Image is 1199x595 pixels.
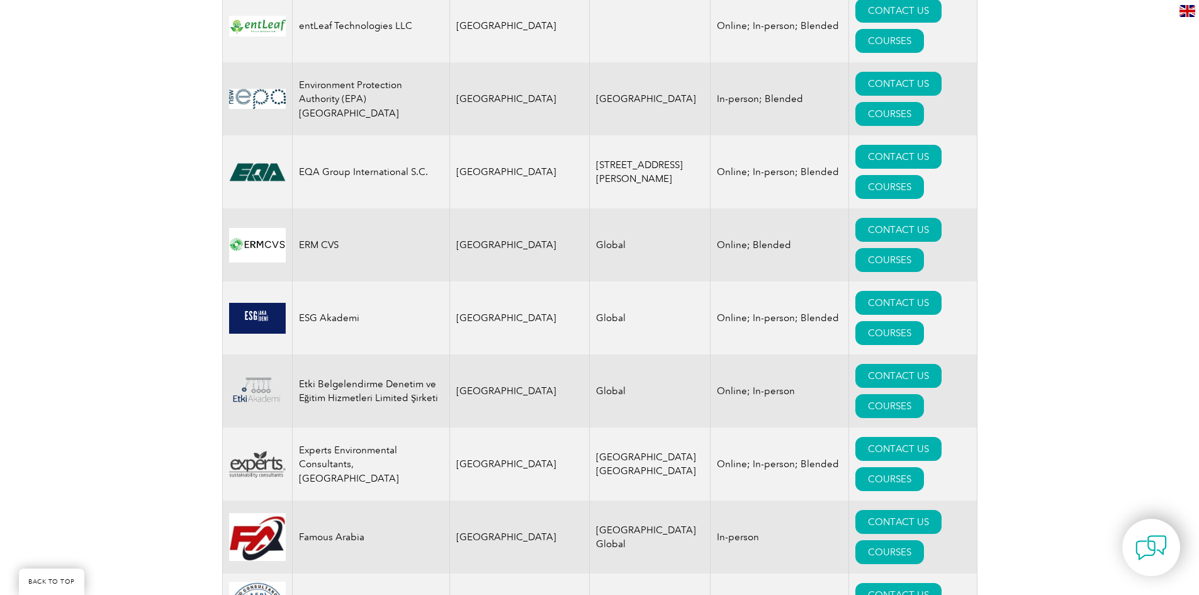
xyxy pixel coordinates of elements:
[855,437,942,461] a: CONTACT US
[590,135,711,208] td: [STREET_ADDRESS][PERSON_NAME]
[229,228,286,263] img: 607f6408-376f-eb11-a812-002248153038-logo.png
[229,157,286,188] img: cf3e4118-476f-eb11-a812-00224815377e-logo.png
[711,281,849,354] td: Online; In-person; Blended
[229,89,286,109] img: 0b2a24ac-d9bc-ea11-a814-000d3a79823d-logo.jpg
[855,175,924,199] a: COURSES
[855,102,924,126] a: COURSES
[855,394,924,418] a: COURSES
[711,428,849,501] td: Online; In-person; Blended
[229,513,286,561] img: 4c223d1d-751d-ea11-a811-000d3a79722d-logo.jpg
[590,208,711,281] td: Global
[229,16,286,36] img: 4e4b1b7c-9c37-ef11-a316-00224812a81c-logo.png
[292,135,449,208] td: EQA Group International S.C.
[292,501,449,574] td: Famous Arabia
[590,354,711,428] td: Global
[449,281,590,354] td: [GEOGRAPHIC_DATA]
[855,364,942,388] a: CONTACT US
[855,467,924,491] a: COURSES
[855,540,924,564] a: COURSES
[292,208,449,281] td: ERM CVS
[711,501,849,574] td: In-person
[855,248,924,272] a: COURSES
[711,208,849,281] td: Online; Blended
[590,62,711,135] td: [GEOGRAPHIC_DATA]
[292,62,449,135] td: Environment Protection Authority (EPA) [GEOGRAPHIC_DATA]
[449,501,590,574] td: [GEOGRAPHIC_DATA]
[855,291,942,315] a: CONTACT US
[229,363,286,419] img: 9e2fa28f-829b-ea11-a812-000d3a79722d-logo.png
[292,428,449,501] td: Experts Environmental Consultants, [GEOGRAPHIC_DATA]
[449,428,590,501] td: [GEOGRAPHIC_DATA]
[711,62,849,135] td: In-person; Blended
[1135,532,1167,564] img: contact-chat.png
[292,354,449,428] td: Etki Belgelendirme Denetim ve Eğitim Hizmetleri Limited Şirketi
[449,135,590,208] td: [GEOGRAPHIC_DATA]
[855,510,942,534] a: CONTACT US
[855,145,942,169] a: CONTACT US
[19,569,84,595] a: BACK TO TOP
[449,354,590,428] td: [GEOGRAPHIC_DATA]
[855,321,924,345] a: COURSES
[711,135,849,208] td: Online; In-person; Blended
[1179,5,1195,17] img: en
[590,428,711,501] td: [GEOGRAPHIC_DATA] [GEOGRAPHIC_DATA]
[711,354,849,428] td: Online; In-person
[590,501,711,574] td: [GEOGRAPHIC_DATA] Global
[292,281,449,354] td: ESG Akademi
[855,29,924,53] a: COURSES
[590,281,711,354] td: Global
[855,72,942,96] a: CONTACT US
[229,451,286,478] img: 76c62400-dc49-ea11-a812-000d3a7940d5-logo.png
[449,208,590,281] td: [GEOGRAPHIC_DATA]
[449,62,590,135] td: [GEOGRAPHIC_DATA]
[855,218,942,242] a: CONTACT US
[229,303,286,334] img: b30af040-fd5b-f011-bec2-000d3acaf2fb-logo.png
